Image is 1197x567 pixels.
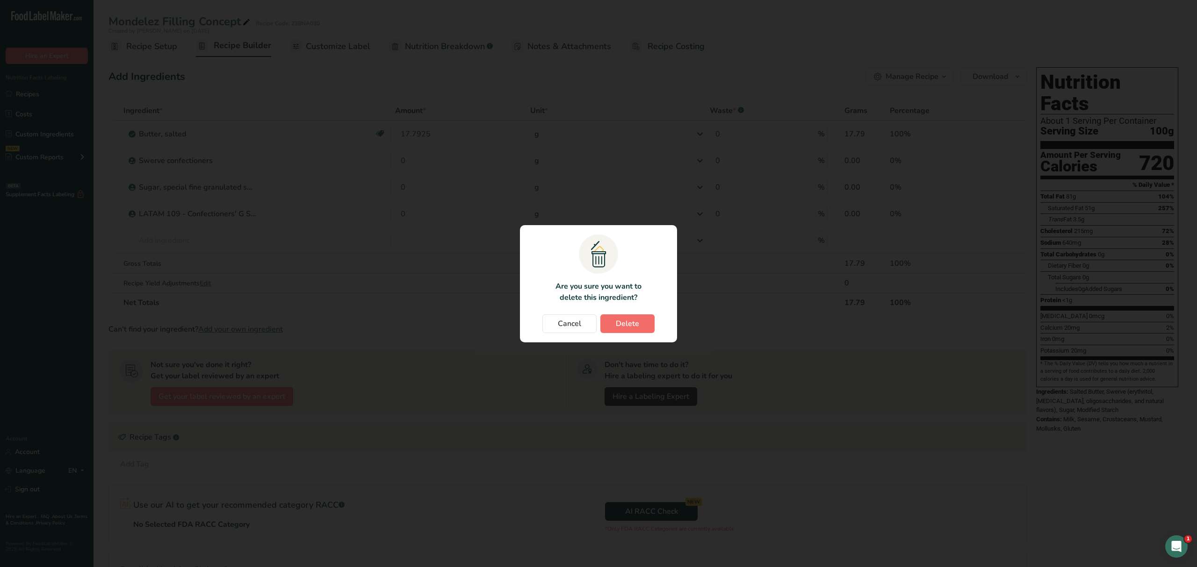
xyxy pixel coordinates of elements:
button: Delete [600,314,655,333]
span: Cancel [558,318,581,329]
p: Are you sure you want to delete this ingredient? [550,281,647,303]
button: Cancel [542,314,597,333]
span: Delete [616,318,639,329]
span: 1 [1184,535,1192,543]
iframe: Intercom live chat [1165,535,1188,558]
